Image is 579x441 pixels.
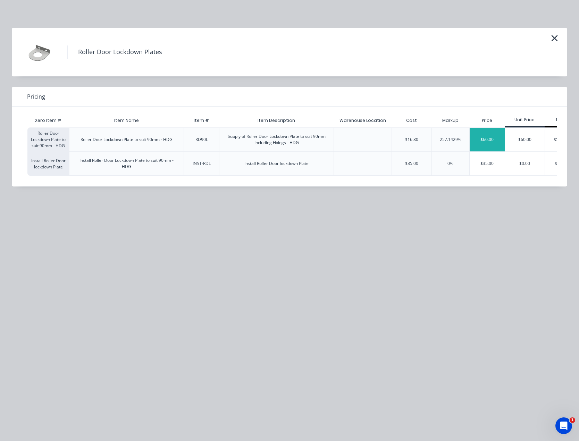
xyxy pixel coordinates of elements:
[470,152,505,175] div: $35.00
[22,35,57,69] img: Roller Door Lockdown Plates
[195,136,208,143] div: RD90L
[555,417,572,434] iframe: Intercom live chat
[505,152,545,175] div: $0.00
[431,114,469,127] div: Markup
[405,160,418,167] div: $35.00
[81,136,173,143] div: Roller Door Lockdown Plate to suit 90mm - HDG
[505,128,545,151] div: $60.00
[505,117,545,123] div: Unit Price
[27,127,69,151] div: Roller Door Lockdown Plate to suit 90mm - HDG
[334,112,392,129] div: Warehouse Location
[244,160,309,167] div: Install Roller Door lockdown Plate
[440,136,461,143] div: 257.1429%
[27,114,69,127] div: Xero Item #
[405,136,418,143] div: $16.80
[392,114,431,127] div: Cost
[75,157,178,170] div: Install Roller Door Lockdown Plate to suit 90mm - HDG
[545,117,576,123] div: 1 - 5
[469,114,505,127] div: Price
[545,152,576,175] div: $0.00
[252,112,301,129] div: Item Description
[193,160,211,167] div: INST-RDL
[545,128,576,151] div: $50.00
[225,133,328,146] div: Supply of Roller Door Lockdown Plate to suit 90mm Including Fixings - HDG
[27,92,45,101] span: Pricing
[109,112,144,129] div: Item Name
[570,417,575,423] span: 1
[67,45,173,59] h4: Roller Door Lockdown Plates
[470,128,505,151] div: $60.00
[27,151,69,176] div: Install Roller Door lockdown Plate
[447,160,453,167] div: 0%
[188,112,215,129] div: Item #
